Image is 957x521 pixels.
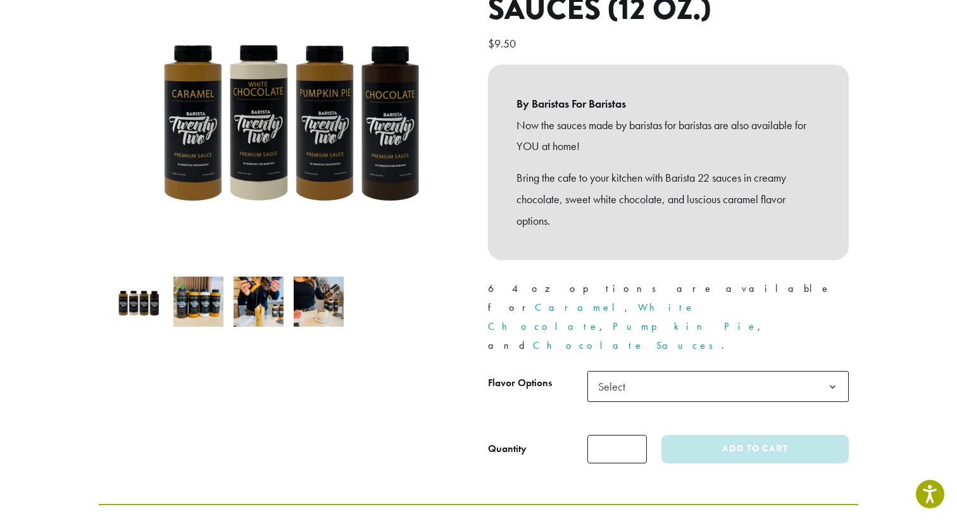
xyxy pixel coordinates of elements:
img: Barista 22 Premium Sauces (12 oz.) - Image 3 [234,277,284,327]
p: Now the sauces made by baristas for baristas are also available for YOU at home! [516,115,820,158]
a: Pumpkin Pie [613,320,758,333]
img: Barista 22 12 oz Sauces - All Flavors [113,277,163,327]
a: Chocolate Sauces [533,339,722,352]
input: Product quantity [587,435,647,463]
span: Select [593,374,638,399]
a: White Chocolate [488,301,695,333]
p: Bring the cafe to your kitchen with Barista 22 sauces in creamy chocolate, sweet white chocolate,... [516,167,820,231]
b: By Baristas For Baristas [516,93,820,115]
span: Select [587,371,849,402]
span: $ [488,36,494,51]
label: Flavor Options [488,374,587,392]
button: Add to cart [661,435,849,463]
bdi: 9.50 [488,36,519,51]
div: Quantity [488,441,527,456]
img: Barista 22 Premium Sauces (12 oz.) - Image 4 [294,277,344,327]
a: Caramel [535,301,625,314]
img: B22 12 oz sauces line up [173,277,223,327]
p: 64 oz options are available for , , , and . [488,279,849,355]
